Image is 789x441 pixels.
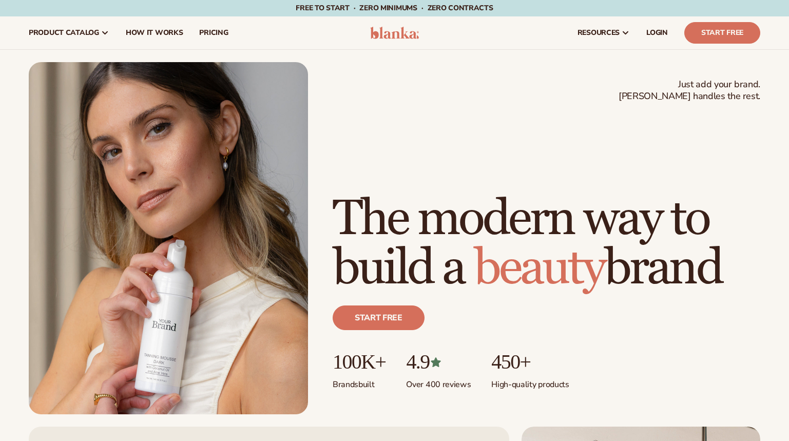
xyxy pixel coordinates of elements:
a: resources [569,16,638,49]
span: pricing [199,29,228,37]
span: How It Works [126,29,183,37]
a: Start Free [684,22,760,44]
a: How It Works [118,16,191,49]
span: beauty [474,238,604,298]
img: logo [370,27,419,39]
span: resources [578,29,620,37]
a: product catalog [21,16,118,49]
a: Start free [333,305,425,330]
p: 450+ [491,351,569,373]
a: pricing [191,16,236,49]
p: Brands built [333,373,386,390]
img: Female holding tanning mousse. [29,62,308,414]
span: LOGIN [646,29,668,37]
a: LOGIN [638,16,676,49]
span: Just add your brand. [PERSON_NAME] handles the rest. [619,79,760,103]
p: High-quality products [491,373,569,390]
p: 100K+ [333,351,386,373]
h1: The modern way to build a brand [333,195,760,293]
span: Free to start · ZERO minimums · ZERO contracts [296,3,493,13]
p: Over 400 reviews [406,373,471,390]
p: 4.9 [406,351,471,373]
span: product catalog [29,29,99,37]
